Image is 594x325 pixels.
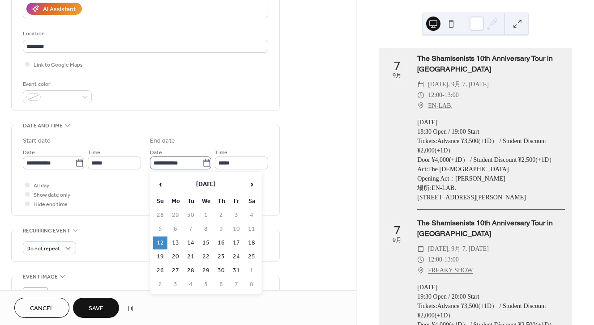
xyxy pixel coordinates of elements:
th: Mo [168,195,183,208]
td: 4 [244,209,259,222]
td: 7 [229,278,244,291]
div: Start date [23,136,51,146]
div: ​ [417,90,424,101]
span: Time [215,148,227,157]
td: 30 [214,264,228,277]
td: 31 [229,264,244,277]
td: 11 [244,223,259,236]
a: FREAKY SHOW [428,265,473,276]
th: Sa [244,195,259,208]
div: 7 [394,224,400,236]
button: Cancel [14,298,69,318]
span: Link to Google Maps [34,60,83,70]
td: 13 [168,236,183,249]
td: 18 [244,236,259,249]
td: 27 [168,264,183,277]
td: 23 [214,250,228,263]
span: Recurring event [23,226,70,236]
a: EN-LAB. [428,101,453,111]
div: ​ [417,79,424,90]
td: 3 [168,278,183,291]
span: Cancel [30,304,54,313]
td: 9 [214,223,228,236]
th: Su [153,195,167,208]
div: 7 [394,60,400,71]
span: All day [34,181,49,190]
span: 13:00 [444,90,459,101]
td: 26 [153,264,167,277]
td: 21 [184,250,198,263]
td: 28 [153,209,167,222]
th: Fr [229,195,244,208]
span: [DATE], 9月 7, [DATE] [428,244,489,254]
span: Save [89,304,103,313]
div: ​ [417,265,424,276]
div: The Shamisenists 10th Anniversary Tour in [GEOGRAPHIC_DATA] [417,53,565,75]
button: Save [73,298,119,318]
td: 20 [168,250,183,263]
td: 8 [199,223,213,236]
span: Date and time [23,121,63,131]
span: [DATE], 9月 7, [DATE] [428,79,489,90]
div: 9月 [393,73,402,79]
div: ​ [417,254,424,265]
div: AI Assistant [43,5,76,14]
td: 19 [153,250,167,263]
span: Show date only [34,190,70,200]
td: 1 [199,209,213,222]
td: 2 [214,209,228,222]
td: 30 [184,209,198,222]
td: 6 [168,223,183,236]
span: - [442,90,444,101]
span: Hide end time [34,200,68,209]
td: 3 [229,209,244,222]
span: 13:00 [444,254,459,265]
td: 12 [153,236,167,249]
div: The Shamisenists 10th Anniversary Tour in [GEOGRAPHIC_DATA] [417,218,565,239]
th: Th [214,195,228,208]
span: 12:00 [428,254,442,265]
td: 1 [244,264,259,277]
div: Location [23,29,266,38]
span: Date [150,148,162,157]
div: ​ [417,244,424,254]
div: Event color [23,80,90,89]
td: 15 [199,236,213,249]
span: ‹ [154,175,167,193]
td: 10 [229,223,244,236]
td: 2 [153,278,167,291]
div: 9月 [393,237,402,243]
td: 7 [184,223,198,236]
td: 8 [244,278,259,291]
td: 17 [229,236,244,249]
th: [DATE] [168,175,244,194]
span: Time [88,148,100,157]
button: AI Assistant [26,3,82,15]
span: Date [23,148,35,157]
span: Do not repeat [26,244,60,254]
th: We [199,195,213,208]
td: 14 [184,236,198,249]
td: 16 [214,236,228,249]
div: ; [23,287,48,312]
td: 24 [229,250,244,263]
td: 29 [168,209,183,222]
td: 22 [199,250,213,263]
span: 12:00 [428,90,442,101]
th: Tu [184,195,198,208]
td: 6 [214,278,228,291]
td: 5 [153,223,167,236]
td: 5 [199,278,213,291]
td: 28 [184,264,198,277]
div: ​ [417,101,424,111]
td: 29 [199,264,213,277]
td: 4 [184,278,198,291]
span: Event image [23,272,58,282]
span: - [442,254,444,265]
div: [DATE] 18:30 Open / 19:00 Start Tickets:Advance ¥3,500(+1D） / Student Discount ¥2,000(+1D） Door ¥... [417,118,565,202]
span: › [245,175,258,193]
div: End date [150,136,175,146]
td: 25 [244,250,259,263]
